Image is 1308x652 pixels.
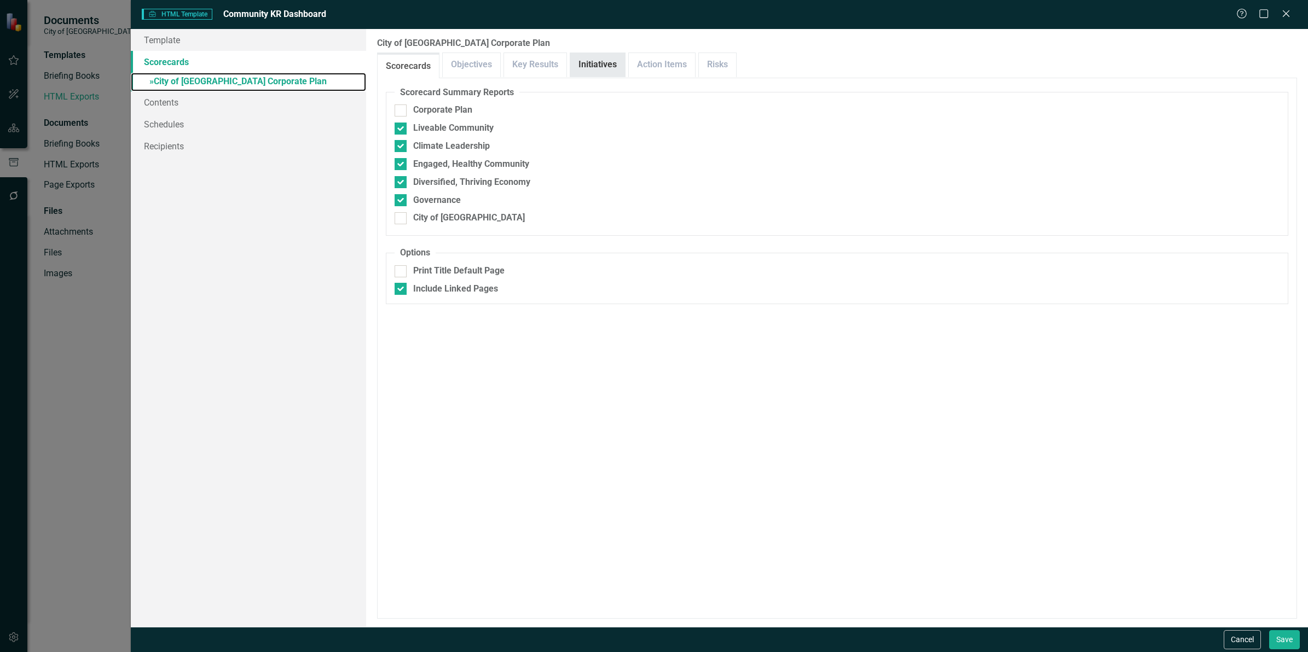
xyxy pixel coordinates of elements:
a: Objectives [443,53,500,77]
button: Save [1269,630,1300,649]
a: Scorecards [378,55,439,78]
a: Action Items [629,53,695,77]
a: Initiatives [570,53,625,77]
a: Recipients [131,135,366,157]
span: Community KR Dashboard [223,9,326,19]
a: Contents [131,91,366,113]
a: Scorecards [131,51,366,73]
div: City of [GEOGRAPHIC_DATA] [413,212,525,224]
span: » [149,76,154,86]
div: Governance [413,194,461,207]
div: Print Title Default Page [413,265,505,277]
a: »City of [GEOGRAPHIC_DATA] Corporate Plan [131,73,366,92]
div: Liveable Community [413,122,494,135]
div: Engaged, Healthy Community [413,158,529,171]
legend: Scorecard Summary Reports [395,86,519,99]
a: Risks [699,53,736,77]
div: Climate Leadership [413,140,490,153]
a: Key Results [504,53,566,77]
a: Template [131,29,366,51]
div: Corporate Plan [413,104,472,117]
button: Cancel [1224,630,1261,649]
div: Diversified, Thriving Economy [413,176,530,189]
a: Schedules [131,113,366,135]
legend: Options [395,247,436,259]
span: HTML Template [142,9,212,20]
label: City of [GEOGRAPHIC_DATA] Corporate Plan [377,37,1297,50]
div: Include Linked Pages [413,283,498,295]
